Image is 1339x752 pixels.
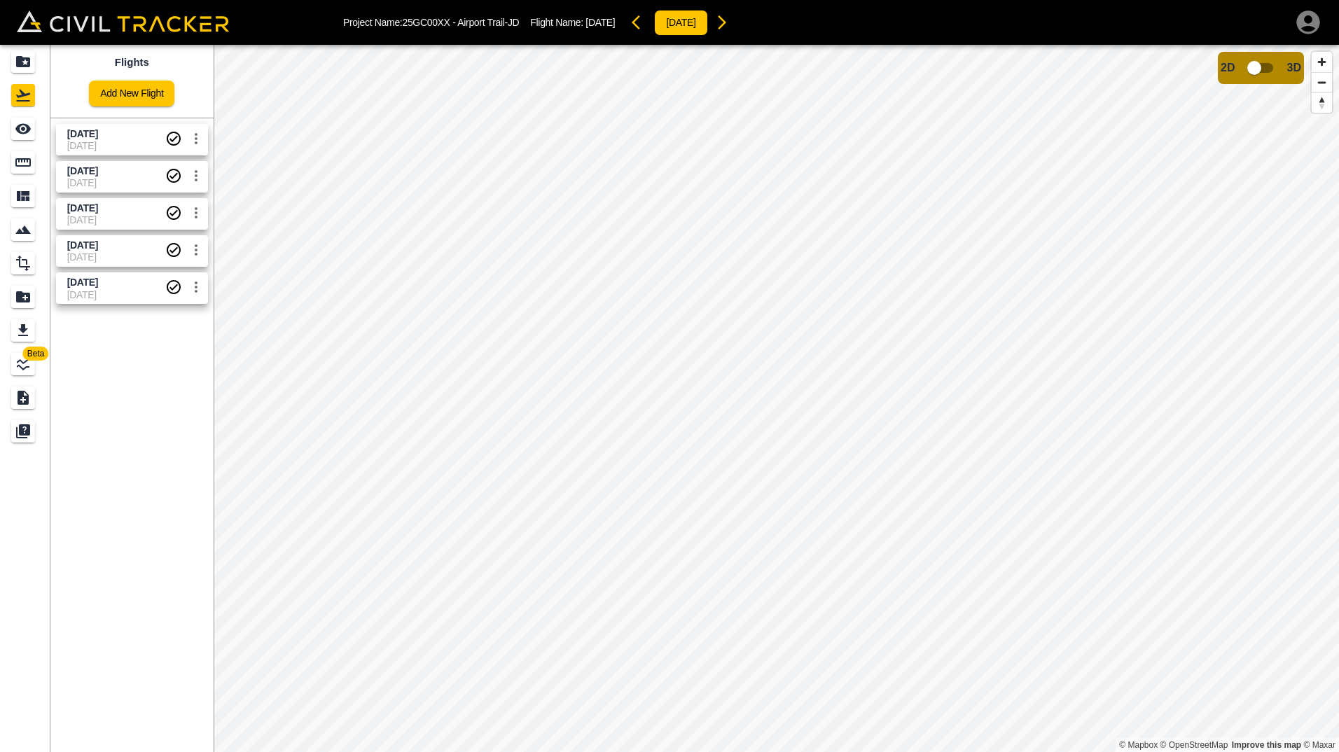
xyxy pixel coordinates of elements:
button: Reset bearing to north [1312,92,1332,113]
button: Zoom out [1312,72,1332,92]
p: Project Name: 25GC00XX - Airport Trail-JD [343,17,519,28]
span: [DATE] [585,17,615,28]
span: 3D [1287,62,1301,74]
canvas: Map [214,45,1339,752]
a: Mapbox [1119,740,1158,750]
a: Map feedback [1232,740,1301,750]
img: Civil Tracker [17,11,229,32]
a: OpenStreetMap [1160,740,1228,750]
button: [DATE] [654,10,707,36]
a: Maxar [1303,740,1335,750]
p: Flight Name: [530,17,615,28]
button: Zoom in [1312,52,1332,72]
span: 2D [1221,62,1235,74]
